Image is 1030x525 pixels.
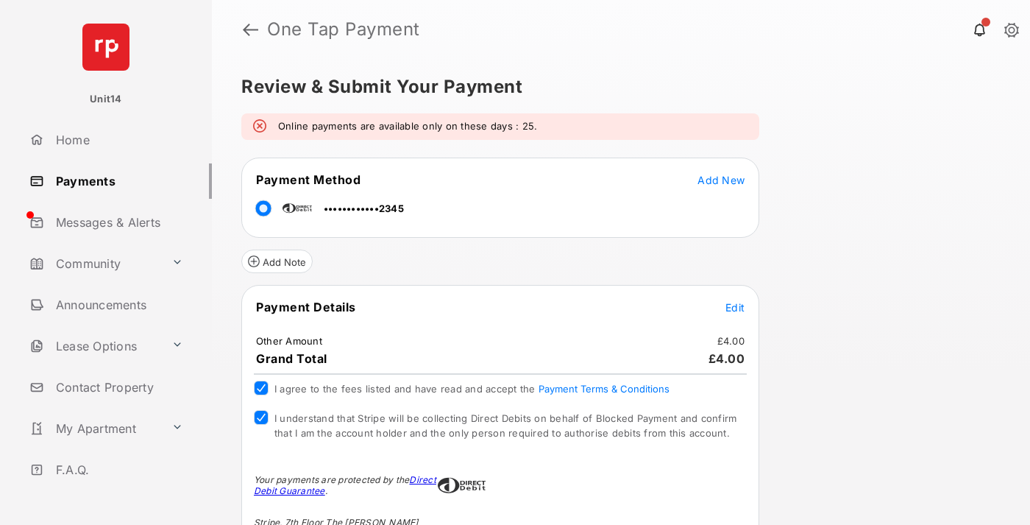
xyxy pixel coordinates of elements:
[267,21,420,38] strong: One Tap Payment
[254,474,436,496] a: Direct Debit Guarantee
[255,334,323,348] td: Other Amount
[90,92,122,107] p: Unit14
[24,163,212,199] a: Payments
[725,300,745,314] button: Edit
[256,300,356,314] span: Payment Details
[24,328,166,364] a: Lease Options
[256,172,360,187] span: Payment Method
[254,474,438,496] div: Your payments are protected by the .
[24,452,212,487] a: F.A.Q.
[697,172,745,187] button: Add New
[24,122,212,158] a: Home
[24,205,212,240] a: Messages & Alerts
[274,412,736,439] span: I understand that Stripe will be collecting Direct Debits on behalf of Blocked Payment and confir...
[697,174,745,186] span: Add New
[256,351,327,366] span: Grand Total
[82,24,129,71] img: svg+xml;base64,PHN2ZyB4bWxucz0iaHR0cDovL3d3dy53My5vcmcvMjAwMC9zdmciIHdpZHRoPSI2NCIgaGVpZ2h0PSI2NC...
[24,370,212,405] a: Contact Property
[708,351,745,366] span: £4.00
[241,78,989,96] h5: Review & Submit Your Payment
[24,287,212,323] a: Announcements
[539,383,669,395] button: I agree to the fees listed and have read and accept the
[24,246,166,281] a: Community
[278,119,537,134] em: Online payments are available only on these days : 25.
[717,334,745,348] td: £4.00
[241,250,313,273] button: Add Note
[274,383,669,395] span: I agree to the fees listed and have read and accept the
[725,301,745,314] span: Edit
[324,202,404,214] span: ••••••••••••2345
[24,411,166,446] a: My Apartment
